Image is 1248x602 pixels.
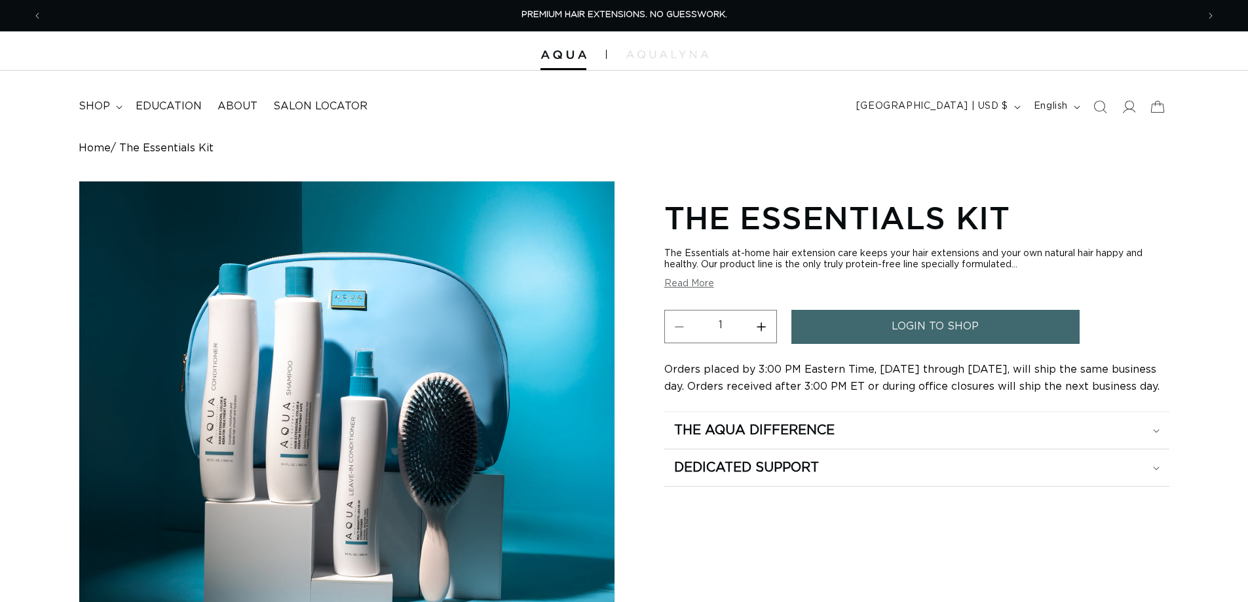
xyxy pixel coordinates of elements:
[23,3,52,28] button: Previous announcement
[664,248,1169,271] div: The Essentials at-home hair extension care keeps your hair extensions and your own natural hair h...
[892,310,979,343] span: login to shop
[674,422,835,439] h2: The Aqua Difference
[136,100,202,113] span: Education
[119,142,214,155] span: The Essentials Kit
[1034,100,1068,113] span: English
[217,100,257,113] span: About
[626,50,708,58] img: aqualyna.com
[856,100,1008,113] span: [GEOGRAPHIC_DATA] | USD $
[664,278,714,290] button: Read More
[71,92,128,121] summary: shop
[664,412,1169,449] summary: The Aqua Difference
[79,100,110,113] span: shop
[79,142,111,155] a: Home
[265,92,375,121] a: Salon Locator
[273,100,368,113] span: Salon Locator
[521,10,727,19] span: PREMIUM HAIR EXTENSIONS. NO GUESSWORK.
[210,92,265,121] a: About
[848,94,1026,119] button: [GEOGRAPHIC_DATA] | USD $
[1026,94,1086,119] button: English
[664,197,1169,238] h1: The Essentials Kit
[664,364,1160,392] span: Orders placed by 3:00 PM Eastern Time, [DATE] through [DATE], will ship the same business day. Or...
[1086,92,1114,121] summary: Search
[128,92,210,121] a: Education
[79,142,1169,155] nav: breadcrumbs
[1196,3,1225,28] button: Next announcement
[540,50,586,60] img: Aqua Hair Extensions
[674,459,819,476] h2: Dedicated Support
[664,449,1169,486] summary: Dedicated Support
[791,310,1080,343] a: login to shop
